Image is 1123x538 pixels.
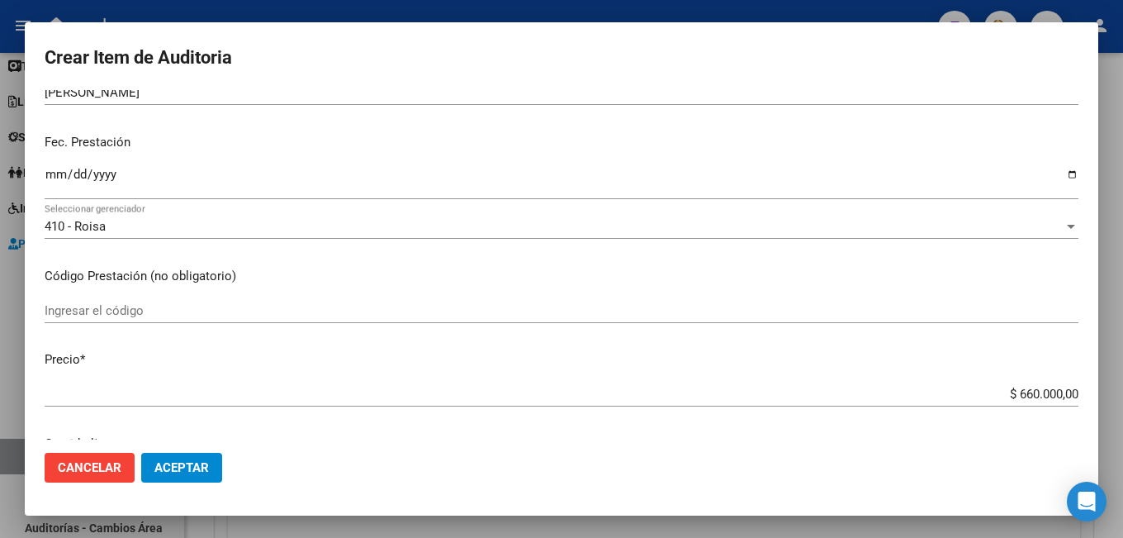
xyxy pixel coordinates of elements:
[45,435,1078,454] p: Cantidad
[154,460,209,475] span: Aceptar
[45,133,1078,152] p: Fec. Prestación
[45,267,1078,286] p: Código Prestación (no obligatorio)
[45,350,1078,369] p: Precio
[45,219,106,234] span: 410 - Roisa
[1067,482,1106,521] div: Open Intercom Messenger
[45,453,135,483] button: Cancelar
[141,453,222,483] button: Aceptar
[58,460,121,475] span: Cancelar
[45,42,1078,74] h2: Crear Item de Auditoria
